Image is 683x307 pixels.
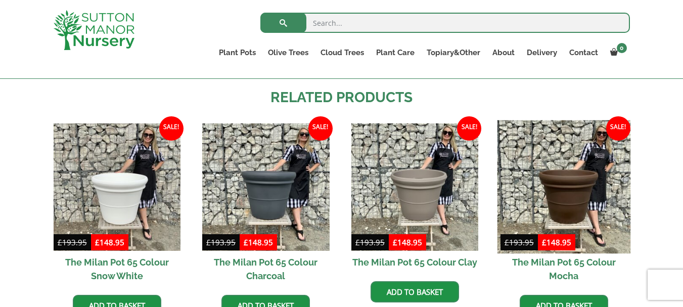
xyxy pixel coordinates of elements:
img: logo [54,10,134,50]
a: Add to basket: “The Milan Pot 65 Colour Clay” [371,281,459,302]
a: 0 [604,46,630,60]
bdi: 193.95 [58,237,87,247]
bdi: 193.95 [355,237,385,247]
span: 0 [617,43,627,53]
h2: The Milan Pot 65 Colour Charcoal [202,251,329,287]
a: Delivery [521,46,563,60]
a: Sale! The Milan Pot 65 Colour Mocha [500,123,627,287]
span: £ [206,237,211,247]
bdi: 148.95 [393,237,422,247]
bdi: 148.95 [95,237,124,247]
h2: The Milan Pot 65 Colour Mocha [500,251,627,287]
a: Cloud Trees [314,46,370,60]
a: Sale! The Milan Pot 65 Colour Clay [351,123,478,273]
span: £ [58,237,62,247]
span: Sale! [457,116,481,141]
a: Sale! The Milan Pot 65 Colour Snow White [54,123,180,287]
a: Contact [563,46,604,60]
span: Sale! [159,116,184,141]
a: Olive Trees [262,46,314,60]
img: The Milan Pot 65 Colour Clay [351,123,478,250]
span: £ [244,237,248,247]
img: The Milan Pot 65 Colour Charcoal [202,123,329,250]
input: Search... [260,13,630,33]
a: Plant Care [370,46,421,60]
bdi: 148.95 [542,237,571,247]
a: About [486,46,521,60]
bdi: 148.95 [244,237,273,247]
span: £ [95,237,100,247]
a: Topiary&Other [421,46,486,60]
span: Sale! [606,116,630,141]
span: £ [542,237,547,247]
a: Sale! The Milan Pot 65 Colour Charcoal [202,123,329,287]
h2: Related products [54,87,630,108]
span: £ [393,237,397,247]
a: Plant Pots [213,46,262,60]
img: The Milan Pot 65 Colour Snow White [54,123,180,250]
h2: The Milan Pot 65 Colour Snow White [54,251,180,287]
h2: The Milan Pot 65 Colour Clay [351,251,478,274]
span: £ [505,237,509,247]
bdi: 193.95 [505,237,534,247]
span: Sale! [308,116,333,141]
span: £ [355,237,360,247]
img: The Milan Pot 65 Colour Mocha [497,120,630,254]
bdi: 193.95 [206,237,236,247]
